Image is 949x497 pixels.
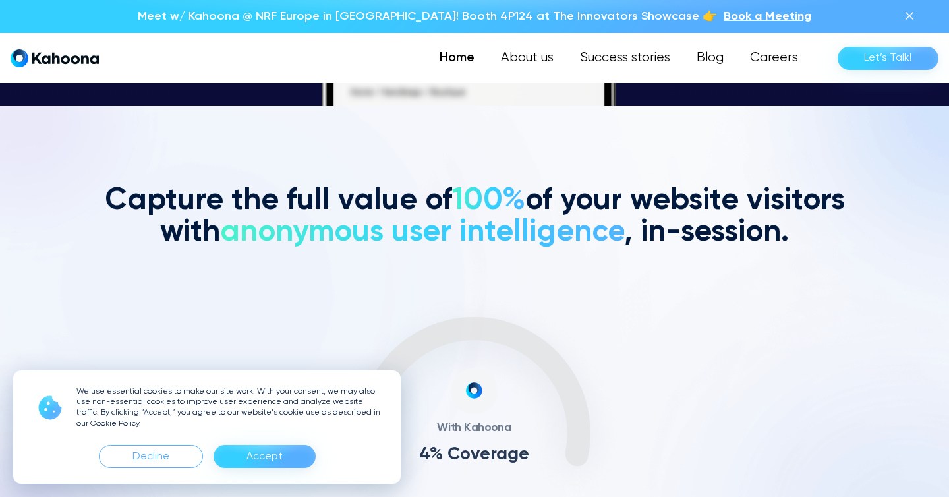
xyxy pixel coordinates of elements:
span: anonymous user intelligence [220,217,624,247]
a: About us [488,45,567,71]
text: o [460,446,471,463]
span: Book a Meeting [724,11,811,22]
text: e [519,446,529,463]
text: e [480,446,491,463]
div: Decline [99,445,203,468]
h2: Capture the full value of of your website visitors with , in-session. [99,185,850,248]
text: 4 [419,446,430,463]
a: Success stories [567,45,683,71]
g: 4% Coverage [419,446,529,463]
p: We use essential cookies to make our site work. With your consent, we may also use non-essential ... [76,386,385,429]
a: Home [426,45,488,71]
a: Book a Meeting [724,8,811,25]
text: r [490,446,497,463]
div: Decline [132,446,169,467]
div: Accept [246,446,283,467]
span: 100% [452,185,525,216]
a: Careers [737,45,811,71]
a: home [11,49,99,68]
a: Blog [683,45,737,71]
text: a [497,446,508,463]
div: Accept [214,445,316,468]
text: C [447,446,460,463]
text: g [508,446,519,463]
p: Meet w/ Kahoona @ NRF Europe in [GEOGRAPHIC_DATA]! Booth 4P124 at The Innovators Showcase 👉 [138,8,717,25]
a: Let’s Talk! [838,47,938,70]
div: Let’s Talk! [864,47,912,69]
text: % [430,446,444,463]
text: v [471,446,480,463]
